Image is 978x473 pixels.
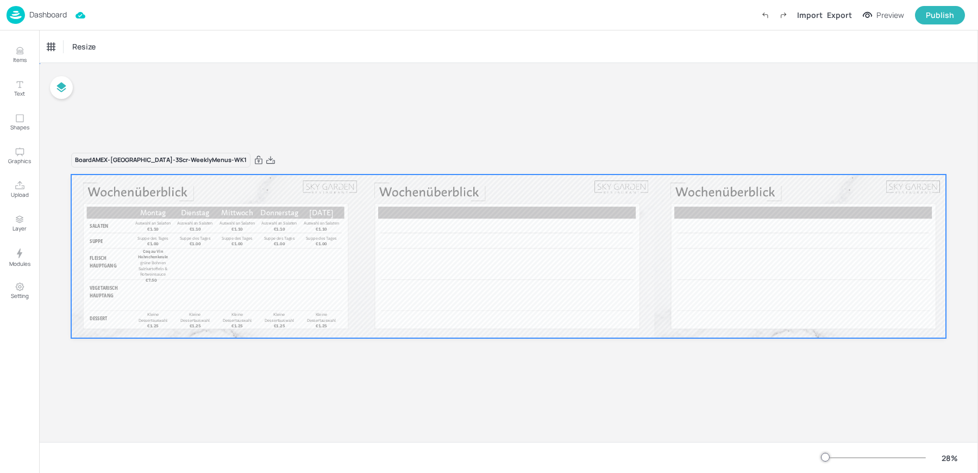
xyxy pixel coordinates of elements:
[137,235,168,240] span: Suppe des Tages
[222,235,253,240] span: Suppe des Tages
[181,208,210,216] span: Dienstag
[90,222,108,229] span: SALATEN
[774,6,793,24] label: Redo (Ctrl + Y)
[29,11,67,18] p: Dashboard
[190,241,200,246] span: €1.00
[876,9,904,21] div: Preview
[926,9,954,21] div: Publish
[316,226,327,232] span: €1.10
[274,323,285,328] span: €1.25
[274,241,285,246] span: €1.00
[180,235,211,240] span: Suppe des Tages
[147,323,158,328] span: €1.25
[231,241,242,246] span: €1.00
[309,208,333,216] span: [DATE]
[260,208,298,216] span: Donnerstag
[306,235,337,240] span: Suppe des Tages
[177,220,212,226] span: Auswahl an Salaten
[90,284,118,299] span: VEGETARISCH HAUPTANG
[90,254,116,269] span: FLEISCH HAUPTGANG
[220,220,255,226] span: Auswahl an Salaten
[856,7,911,23] button: Preview
[135,220,171,226] span: Auswahl an Salaten
[139,312,168,322] span: Kleine Dessertauswahl
[316,241,327,246] span: €1.00
[265,312,294,322] span: Kleine Dessertauswahl
[138,248,168,259] span: Coq au Vin Hahnchenkeule
[180,312,210,322] span: Kleine Dessertauswahl
[937,452,963,464] div: 28 %
[139,260,168,277] span: grüne Bohnen Salzkartoffeln & Rotweinsauce
[90,237,103,245] span: SUPPE
[190,226,200,232] span: €1.10
[221,208,253,216] span: Mittwoch
[146,277,156,282] span: €7.50
[7,6,25,24] img: logo-86c26b7e.jpg
[797,9,823,21] div: Import
[307,312,336,322] span: Kleine Dessertauswahl
[756,6,774,24] label: Undo (Ctrl + Z)
[190,323,200,328] span: €1.25
[304,220,339,226] span: Auswahl an Salaten
[71,153,250,167] div: Board AMEX-[GEOGRAPHIC_DATA]-3Scr-WeeklyMenus-WK1
[231,226,242,232] span: €1.10
[223,312,252,322] span: Kleine Dessertauswahl
[140,208,166,216] span: Montag
[264,235,295,240] span: Suppe des Tages
[147,241,158,246] span: €1.00
[70,41,98,52] span: Resize
[316,323,327,328] span: €1.25
[274,226,285,232] span: €1.10
[147,226,158,232] span: €1.10
[915,6,965,24] button: Publish
[90,314,107,322] span: DESSERT
[231,323,242,328] span: €1.25
[261,220,297,226] span: Auswahl an Salaten
[827,9,852,21] div: Export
